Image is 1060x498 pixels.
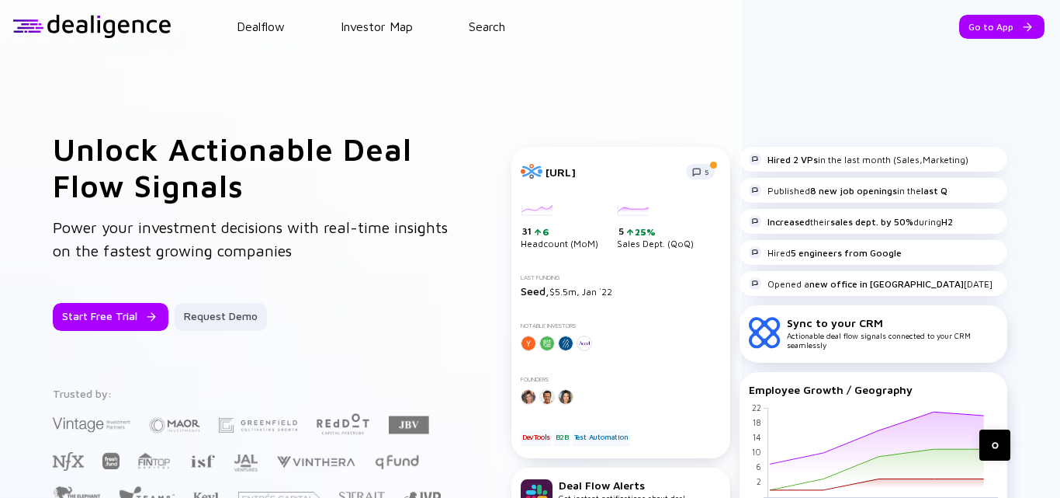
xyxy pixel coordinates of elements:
[175,303,267,331] button: Request Demo
[559,479,685,492] div: Deal Flow Alerts
[521,430,552,445] div: DevTools
[921,185,947,197] strong: last Q
[522,225,598,238] div: 31
[787,316,998,350] div: Actionable deal flow signals connected to your CRM seamlessly
[521,376,721,383] div: Founders
[316,410,370,436] img: Red Dot Capital Partners
[521,322,721,329] div: Notable Investors
[633,226,656,238] div: 25%
[749,277,992,290] div: Opened a [DATE]
[767,216,810,228] strong: Increased
[749,184,947,197] div: Published in the
[941,216,953,228] strong: H2
[53,303,168,331] button: Start Free Trial
[749,153,968,165] div: in the last month (Sales,Marketing)
[237,19,285,33] a: Dealflow
[751,402,760,413] tspan: 22
[752,432,760,442] tspan: 14
[546,165,677,179] div: [URL]
[749,383,998,396] div: Employee Growth / Geography
[618,225,694,238] div: 5
[276,454,355,469] img: Vinthera
[573,430,630,445] div: Test Automation
[341,19,413,33] a: Investor Map
[749,215,953,228] div: their during
[809,278,964,290] strong: new office in [GEOGRAPHIC_DATA]
[521,204,598,249] div: Headcount (MoM)
[53,131,449,204] h1: Unlock Actionable Deal Flow Signals
[521,284,721,298] div: $5.5m, Jan `22
[521,274,721,281] div: Last Funding
[149,413,200,438] img: Maor Investments
[374,452,420,471] img: Q Fund
[830,216,913,228] strong: sales dept. by 50%
[234,454,258,472] img: JAL Ventures
[756,476,760,486] tspan: 2
[53,218,448,259] span: Power your investment decisions with real-time insights on the fastest growing companies
[959,15,1044,39] button: Go to App
[53,387,445,400] div: Trusted by:
[219,418,297,433] img: Greenfield Partners
[767,154,818,165] strong: Hired 2 VPs
[755,461,760,472] tspan: 6
[469,19,505,33] a: Search
[787,316,998,329] div: Sync to your CRM
[53,452,84,471] img: NFX
[810,185,897,197] strong: 8 new job openings
[752,417,760,427] tspan: 18
[791,247,902,259] strong: 5 engineers from Google
[189,454,215,468] img: Israel Secondary Fund
[138,452,171,469] img: FINTOP Capital
[521,284,549,298] span: Seed,
[751,447,760,457] tspan: 10
[389,415,429,435] img: JBV Capital
[53,416,130,434] img: Vintage Investment Partners
[617,204,694,249] div: Sales Dept. (QoQ)
[749,246,902,259] div: Hired
[541,226,549,238] div: 6
[554,430,570,445] div: B2B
